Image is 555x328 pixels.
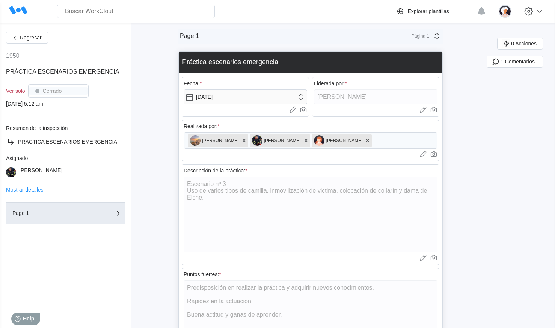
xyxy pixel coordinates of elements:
button: Regresar [6,32,48,44]
div: Asignado [6,155,125,161]
div: Puntos fuertes: [184,271,221,277]
div: Explorar plantillas [408,8,449,14]
button: 0 Acciones [497,38,543,50]
button: 1 Comentarios [487,56,543,68]
a: Explorar plantillas [396,7,474,16]
span: 0 Acciones [511,41,537,46]
div: [PERSON_NAME] [19,167,62,177]
div: Página 1 [410,33,429,39]
textarea: Escenario nº 3 Uso de varios tipos de camilla, inmovilización de victima, colocación de collarín ... [184,177,437,252]
button: Mostrar detalles [6,187,44,192]
div: Fecha: [184,80,202,86]
div: Descripción de la práctica: [184,168,247,174]
div: Práctica escenarios emergencia [182,58,278,66]
img: 2a7a337f-28ec-44a9-9913-8eaa51124fce.jpg [6,167,16,177]
button: Page 1 [6,202,125,224]
div: [DATE] 5:12 am [6,101,125,107]
div: Page 1 [12,210,87,216]
span: PRÁCTICA ESCENARIOS EMERGENCIA [18,139,117,145]
input: Type here... [314,89,437,104]
div: Page 1 [180,33,199,39]
span: 1 Comentarios [501,59,535,64]
div: Resumen de la inspección [6,125,125,131]
input: Buscar WorkClout [57,5,215,18]
span: PRÁCTICA ESCENARIOS EMERGENCIA [6,68,119,75]
img: user-4.png [499,5,511,18]
span: Regresar [20,35,42,40]
div: 1950 [6,53,20,59]
div: Realizada por: [184,123,220,129]
a: PRÁCTICA ESCENARIOS EMERGENCIA [6,137,125,146]
div: Ver solo [6,88,25,94]
input: Seleccionar fecha [184,89,307,104]
div: Liderada por: [314,80,347,86]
